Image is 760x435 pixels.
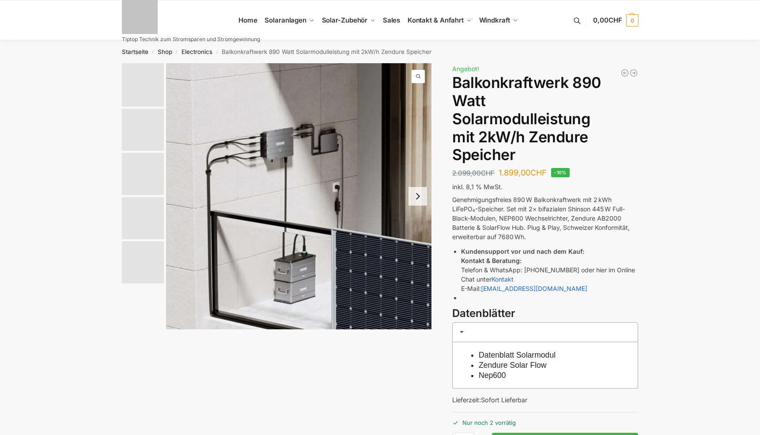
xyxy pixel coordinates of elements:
[265,16,306,24] span: Solaranlagen
[626,14,639,27] span: 0
[481,396,527,404] span: Sofort Lieferbar
[122,37,260,42] p: Tiptop Technik zum Stromsparen und Stromgewinnung
[551,168,570,177] span: -10%
[212,49,222,56] span: /
[475,0,522,40] a: Windkraft
[148,49,158,56] span: /
[166,63,432,329] img: Zendure-solar-flow-Batteriespeicher für Balkonkraftwerke
[461,247,638,293] li: Telefon & WhatsApp: [PHONE_NUMBER] oder hier im Online Chat unter E-Mail:
[379,0,404,40] a: Sales
[122,153,164,195] img: Maysun
[452,396,527,404] span: Lieferzeit:
[479,361,547,370] a: Zendure Solar Flow
[408,187,427,206] button: Next slide
[452,412,638,427] p: Nur noch 2 vorrätig
[408,16,464,24] span: Kontakt & Anfahrt
[481,285,587,292] a: [EMAIL_ADDRESS][DOMAIN_NAME]
[158,48,172,55] a: Shop
[479,371,506,380] a: Nep600
[452,183,503,191] span: inkl. 8,1 % MwSt.
[481,169,495,177] span: CHF
[479,16,510,24] span: Windkraft
[461,248,584,255] strong: Kundensupport vor und nach dem Kauf:
[620,69,629,77] a: 890/600 Watt Solarkraftwerk + 2,7 KW Batteriespeicher Genehmigungsfrei
[172,49,181,56] span: /
[629,69,638,77] a: Balkonkraftwerk 890 Watt Solarmodulleistung mit 1kW/h Zendure Speicher
[122,63,164,107] img: Zendure-solar-flow-Batteriespeicher für Balkonkraftwerke
[593,16,622,24] span: 0,00
[404,0,475,40] a: Kontakt & Anfahrt
[499,168,547,177] bdi: 1.899,00
[318,0,379,40] a: Solar-Zubehör
[452,169,495,177] bdi: 2.099,00
[322,16,368,24] span: Solar-Zubehör
[383,16,401,24] span: Sales
[122,197,164,239] img: Zendure-solar-flow-Batteriespeicher für Balkonkraftwerke
[452,306,638,321] h3: Datenblätter
[452,74,638,164] h1: Balkonkraftwerk 890 Watt Solarmodulleistung mit 2kW/h Zendure Speicher
[122,48,148,55] a: Startseite
[492,275,514,283] a: Kontakt
[166,63,432,329] a: Znedure solar flow Batteriespeicher fuer BalkonkraftwerkeZnedure solar flow Batteriespeicher fuer...
[593,7,638,34] a: 0,00CHF 0
[452,195,638,241] p: Genehmigungsfreies 890 W Balkonkraftwerk mit 2 kWh LiFePO₄-Speicher. Set mit 2× bifazialen Shinso...
[122,241,164,283] img: nep-microwechselrichter-600w
[452,65,479,72] span: Angebot!
[461,257,522,264] strong: Kontakt & Beratung:
[106,40,654,63] nav: Breadcrumb
[122,109,164,151] img: Anschlusskabel-3meter_schweizer-stecker
[261,0,318,40] a: Solaranlagen
[609,16,622,24] span: CHF
[181,48,212,55] a: Electronics
[479,351,556,359] a: Datenblatt Solarmodul
[530,168,547,177] span: CHF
